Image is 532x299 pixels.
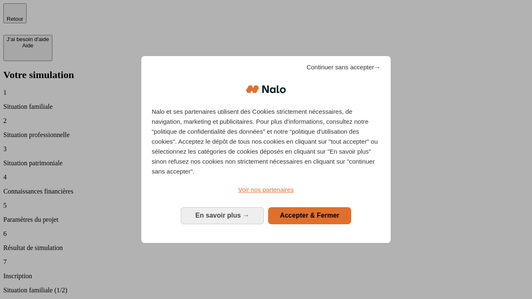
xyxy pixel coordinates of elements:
button: Accepter & Fermer: Accepter notre traitement des données et fermer [268,207,351,224]
span: Accepter & Fermer [280,212,339,219]
img: Logo [246,77,286,102]
span: En savoir plus → [195,212,249,219]
button: En savoir plus: Configurer vos consentements [181,207,264,224]
div: Bienvenue chez Nalo Gestion du consentement [141,56,391,243]
span: Voir nos partenaires [238,186,293,193]
span: Continuer sans accepter→ [306,62,380,72]
a: Voir nos partenaires [152,185,380,195]
p: Nalo et ses partenaires utilisent des Cookies strictement nécessaires, de navigation, marketing e... [152,107,380,176]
